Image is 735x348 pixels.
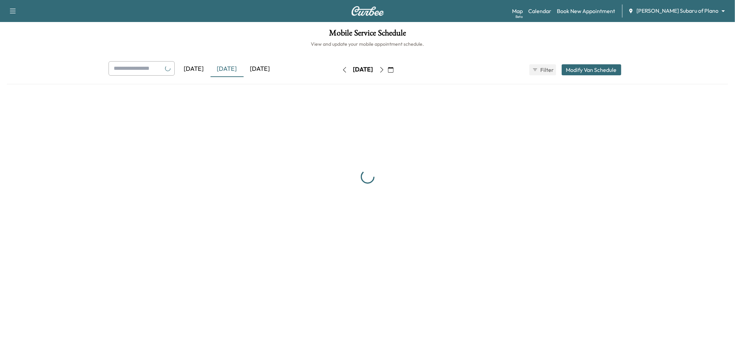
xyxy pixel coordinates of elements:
div: [DATE] [211,61,244,77]
a: MapBeta [512,7,523,15]
button: Filter [529,64,556,75]
div: [DATE] [244,61,277,77]
button: Modify Van Schedule [562,64,621,75]
div: [DATE] [353,65,373,74]
span: [PERSON_NAME] Subaru of Plano [636,7,718,15]
div: Beta [515,14,523,19]
div: [DATE] [177,61,211,77]
img: Curbee Logo [351,6,384,16]
h6: View and update your mobile appointment schedule. [7,41,728,47]
h1: Mobile Service Schedule [7,29,728,41]
a: Calendar [528,7,551,15]
span: Filter [541,66,553,74]
a: Book New Appointment [557,7,615,15]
